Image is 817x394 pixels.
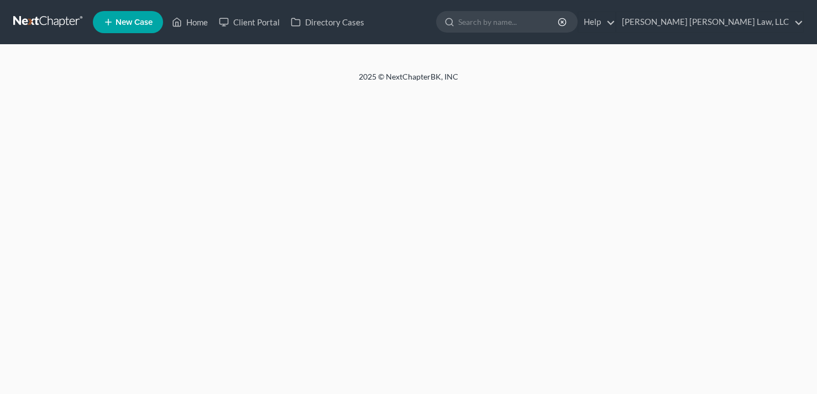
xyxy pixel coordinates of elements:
a: Directory Cases [285,12,370,32]
div: 2025 © NextChapterBK, INC [93,71,724,91]
a: Help [578,12,615,32]
input: Search by name... [458,12,559,32]
span: New Case [116,18,153,27]
a: Home [166,12,213,32]
a: [PERSON_NAME] [PERSON_NAME] Law, LLC [616,12,803,32]
a: Client Portal [213,12,285,32]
